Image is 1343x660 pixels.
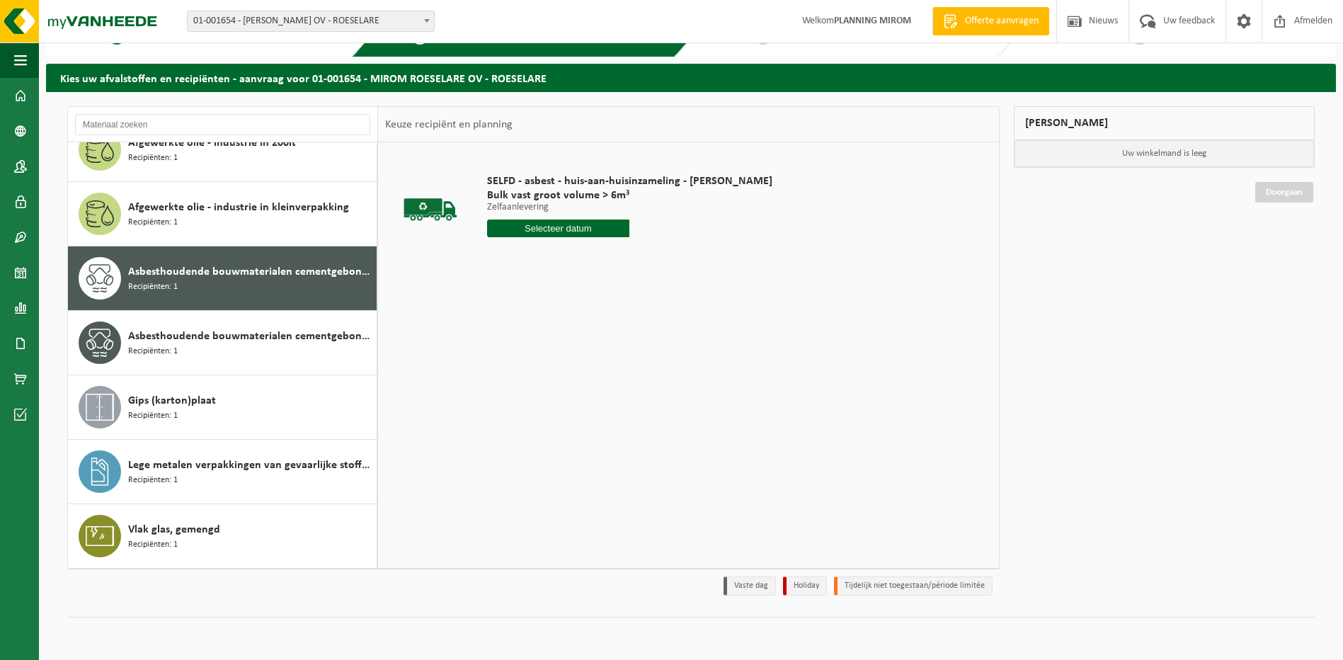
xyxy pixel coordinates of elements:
strong: PLANNING MIROM [834,16,911,26]
span: Recipiënten: 1 [128,538,178,552]
span: 01-001654 - MIROM ROESELARE OV - ROESELARE [187,11,435,32]
p: Zelfaanlevering [487,203,772,212]
button: Asbesthoudende bouwmaterialen cementgebonden (hechtgebonden) Recipiënten: 1 [68,246,377,311]
li: Holiday [783,576,827,596]
input: Materiaal zoeken [75,114,370,135]
span: Offerte aanvragen [961,14,1042,28]
span: Lege metalen verpakkingen van gevaarlijke stoffen [128,457,373,474]
p: Uw winkelmand is leeg [1015,140,1315,167]
span: Recipiënten: 1 [128,345,178,358]
span: Afgewerkte olie - industrie in 200lt [128,135,296,152]
span: Bulk vast groot volume > 6m³ [487,188,772,203]
span: Asbesthoudende bouwmaterialen cementgebonden met isolatie(hechtgebonden) [128,328,373,345]
span: Recipiënten: 1 [128,474,178,487]
a: Doorgaan [1255,182,1313,203]
button: Gips (karton)plaat Recipiënten: 1 [68,375,377,440]
div: [PERSON_NAME] [1014,106,1315,140]
button: Lege metalen verpakkingen van gevaarlijke stoffen Recipiënten: 1 [68,440,377,504]
li: Vaste dag [724,576,776,596]
button: Afgewerkte olie - industrie in kleinverpakking Recipiënten: 1 [68,182,377,246]
a: Offerte aanvragen [932,7,1049,35]
div: Keuze recipiënt en planning [378,107,520,142]
span: 01-001654 - MIROM ROESELARE OV - ROESELARE [188,11,434,31]
span: SELFD - asbest - huis-aan-huisinzameling - [PERSON_NAME] [487,174,772,188]
h2: Kies uw afvalstoffen en recipiënten - aanvraag voor 01-001654 - MIROM ROESELARE OV - ROESELARE [46,64,1336,91]
span: Asbesthoudende bouwmaterialen cementgebonden (hechtgebonden) [128,263,373,280]
button: Vlak glas, gemengd Recipiënten: 1 [68,504,377,568]
input: Selecteer datum [487,220,630,237]
span: Vlak glas, gemengd [128,521,220,538]
li: Tijdelijk niet toegestaan/période limitée [834,576,993,596]
span: Recipiënten: 1 [128,280,178,294]
span: Gips (karton)plaat [128,392,216,409]
span: Recipiënten: 1 [128,409,178,423]
span: Recipiënten: 1 [128,152,178,165]
span: Recipiënten: 1 [128,216,178,229]
button: Asbesthoudende bouwmaterialen cementgebonden met isolatie(hechtgebonden) Recipiënten: 1 [68,311,377,375]
button: Afgewerkte olie - industrie in 200lt Recipiënten: 1 [68,118,377,182]
span: Afgewerkte olie - industrie in kleinverpakking [128,199,349,216]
